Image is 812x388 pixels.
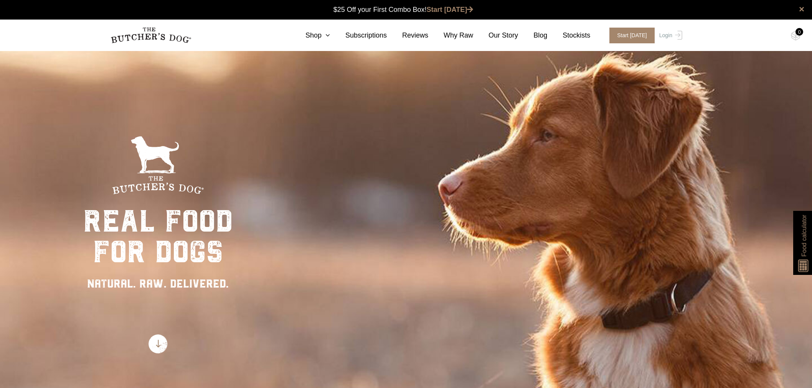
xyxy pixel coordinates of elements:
div: real food for dogs [83,206,233,267]
span: Food calculator [799,215,809,256]
a: Start [DATE] [427,6,474,13]
a: Reviews [387,30,428,41]
a: Why Raw [428,30,473,41]
a: Shop [290,30,330,41]
div: NATURAL. RAW. DELIVERED. [83,275,233,292]
a: Login [657,28,682,43]
a: Start [DATE] [602,28,657,43]
a: Stockists [547,30,590,41]
a: close [799,5,804,14]
div: 0 [795,28,803,36]
a: Blog [518,30,547,41]
img: TBD_Cart-Empty.png [791,31,800,41]
span: Start [DATE] [609,28,655,43]
a: Our Story [473,30,518,41]
a: Subscriptions [330,30,387,41]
